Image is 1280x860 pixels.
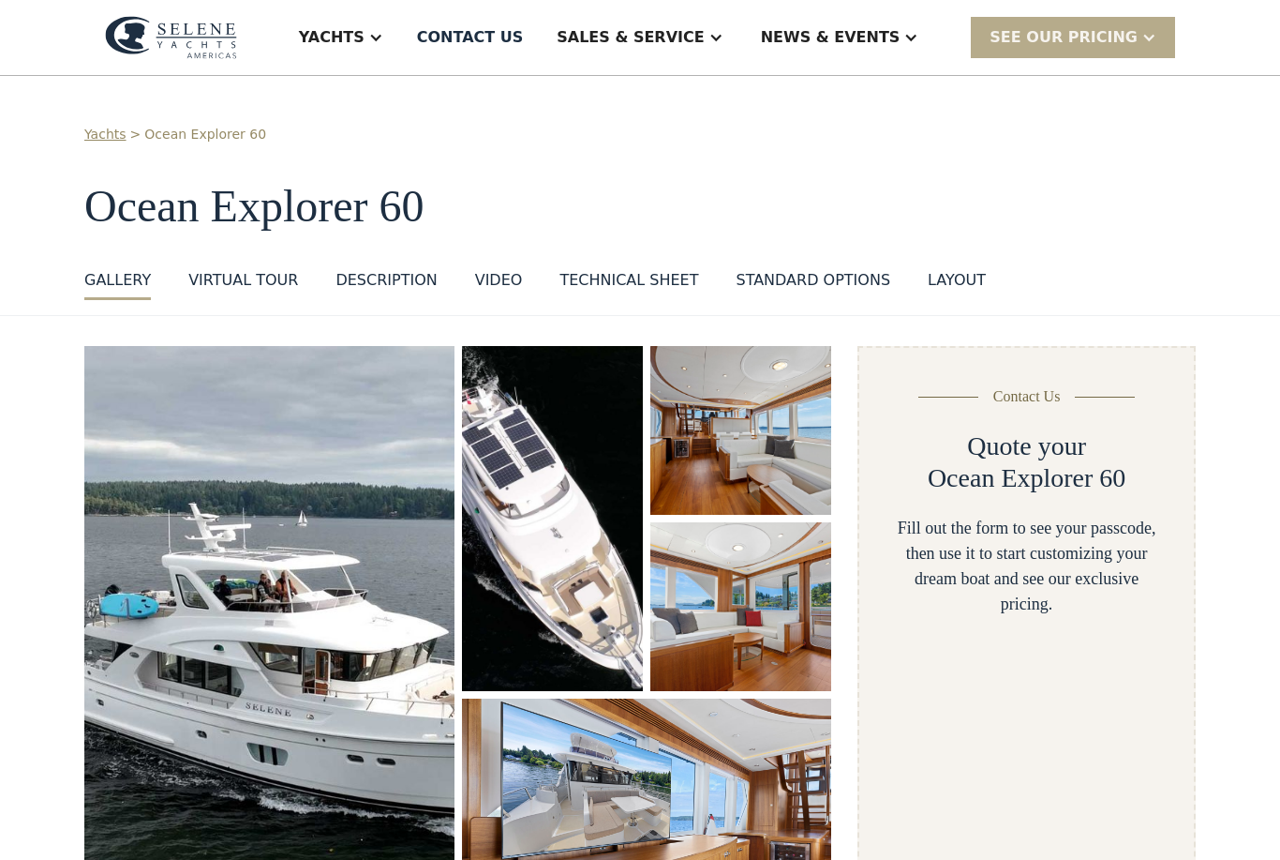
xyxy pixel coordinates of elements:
div: layout [928,269,986,292]
div: VIDEO [475,269,523,292]
a: open lightbox [462,346,643,691]
h1: Ocean Explorer 60 [84,182,1196,232]
img: logo [105,16,237,59]
div: SEE Our Pricing [990,26,1138,49]
div: VIRTUAL TOUR [188,269,298,292]
div: SEE Our Pricing [971,17,1175,57]
div: Contact US [417,26,524,49]
div: Technical sheet [559,269,698,292]
a: Yachts [84,125,127,144]
a: DESCRIPTION [335,269,437,300]
div: GALLERY [84,269,151,292]
div: > [130,125,141,144]
div: Contact Us [993,385,1061,408]
a: open lightbox [650,346,831,515]
a: Ocean Explorer 60 [144,125,266,144]
a: layout [928,269,986,300]
div: standard options [736,269,890,292]
h2: Quote your [967,430,1086,462]
a: standard options [736,269,890,300]
div: DESCRIPTION [335,269,437,292]
a: VIRTUAL TOUR [188,269,298,300]
div: Yachts [299,26,365,49]
div: News & EVENTS [761,26,900,49]
h2: Ocean Explorer 60 [928,462,1125,494]
a: VIDEO [475,269,523,300]
a: GALLERY [84,269,151,300]
div: Sales & Service [557,26,704,49]
a: open lightbox [650,522,831,691]
a: Technical sheet [559,269,698,300]
div: Fill out the form to see your passcode, then use it to start customizing your dream boat and see ... [889,516,1164,617]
